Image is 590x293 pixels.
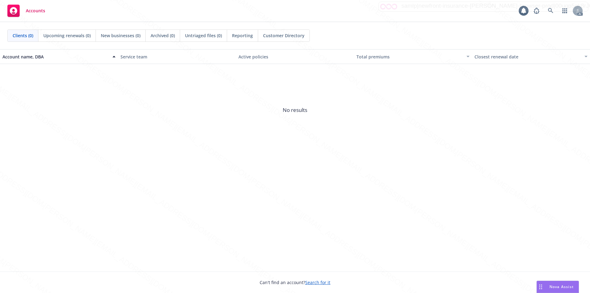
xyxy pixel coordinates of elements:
div: Closest renewal date [474,53,581,60]
button: Active policies [236,49,354,64]
span: Accounts [26,8,45,13]
span: Customer Directory [263,32,305,39]
a: Report a Bug [530,5,543,17]
span: Clients (0) [13,32,33,39]
span: Untriaged files (0) [185,32,222,39]
div: Account name, DBA [2,53,109,60]
div: Active policies [238,53,352,60]
span: Nova Assist [549,284,574,289]
a: Accounts [5,2,48,19]
div: Drag to move [537,281,545,293]
div: Service team [120,53,234,60]
div: Total premiums [356,53,463,60]
button: Closest renewal date [472,49,590,64]
span: Archived (0) [151,32,175,39]
span: Can't find an account? [260,279,330,286]
button: Total premiums [354,49,472,64]
button: Service team [118,49,236,64]
a: Switch app [559,5,571,17]
span: New businesses (0) [101,32,140,39]
a: Search [545,5,557,17]
span: Upcoming renewals (0) [43,32,91,39]
button: Nova Assist [537,281,579,293]
span: Reporting [232,32,253,39]
a: Search for it [305,279,330,285]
